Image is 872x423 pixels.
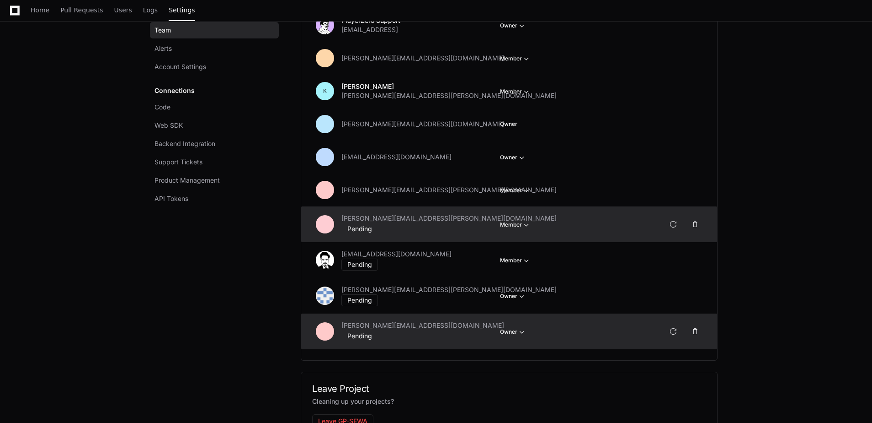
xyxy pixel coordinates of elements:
span: [PERSON_NAME][EMAIL_ADDRESS][DOMAIN_NAME] [341,54,504,63]
a: Account Settings [150,59,279,75]
button: Member [500,87,531,96]
span: [PERSON_NAME][EMAIL_ADDRESS][DOMAIN_NAME] [341,119,504,129]
img: 173912707 [316,251,334,269]
button: Member [500,256,531,265]
span: Settings [169,7,195,13]
a: Code [150,99,279,115]
span: Pull Requests [60,7,103,13]
h2: Leave Project [312,383,706,394]
div: Pending [341,330,378,342]
span: Owner [500,120,517,128]
span: [EMAIL_ADDRESS][DOMAIN_NAME] [341,249,452,259]
span: [PERSON_NAME][EMAIL_ADDRESS][PERSON_NAME][DOMAIN_NAME] [341,91,557,100]
button: Owner [500,153,526,162]
span: Users [114,7,132,13]
img: 168196587 [316,287,334,305]
a: Team [150,22,279,38]
button: Owner [500,327,526,336]
span: Code [154,103,170,112]
button: Member [500,220,531,229]
a: Product Management [150,172,279,189]
p: [PERSON_NAME] [341,82,557,91]
button: Owner [500,21,526,30]
span: Backend Integration [154,139,215,148]
button: Member [500,186,531,195]
div: Pending [341,294,378,306]
button: Owner [500,292,526,301]
span: Alerts [154,44,172,53]
span: [PERSON_NAME][EMAIL_ADDRESS][PERSON_NAME][DOMAIN_NAME] [341,285,557,294]
a: Web SDK [150,117,279,134]
span: Home [31,7,49,13]
div: Pending [341,223,378,235]
p: Cleaning up your projects? [312,396,706,407]
div: Pending [341,259,378,271]
span: Support Tickets [154,157,202,167]
button: Member [500,54,531,63]
span: Logs [143,7,158,13]
span: API Tokens [154,194,188,203]
h1: K [323,87,327,95]
a: Backend Integration [150,136,279,152]
span: Team [154,26,171,35]
span: Web SDK [154,121,183,130]
span: [EMAIL_ADDRESS][DOMAIN_NAME] [341,152,452,162]
span: Account Settings [154,62,206,71]
span: [PERSON_NAME][EMAIL_ADDRESS][PERSON_NAME][DOMAIN_NAME] [341,185,557,195]
a: Alerts [150,40,279,57]
img: avatar [316,16,334,34]
a: Support Tickets [150,154,279,170]
span: Product Management [154,176,220,185]
span: [PERSON_NAME][EMAIL_ADDRESS][DOMAIN_NAME] [341,321,504,330]
span: [PERSON_NAME][EMAIL_ADDRESS][PERSON_NAME][DOMAIN_NAME] [341,214,557,223]
a: API Tokens [150,190,279,207]
span: [EMAIL_ADDRESS] [341,25,398,34]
